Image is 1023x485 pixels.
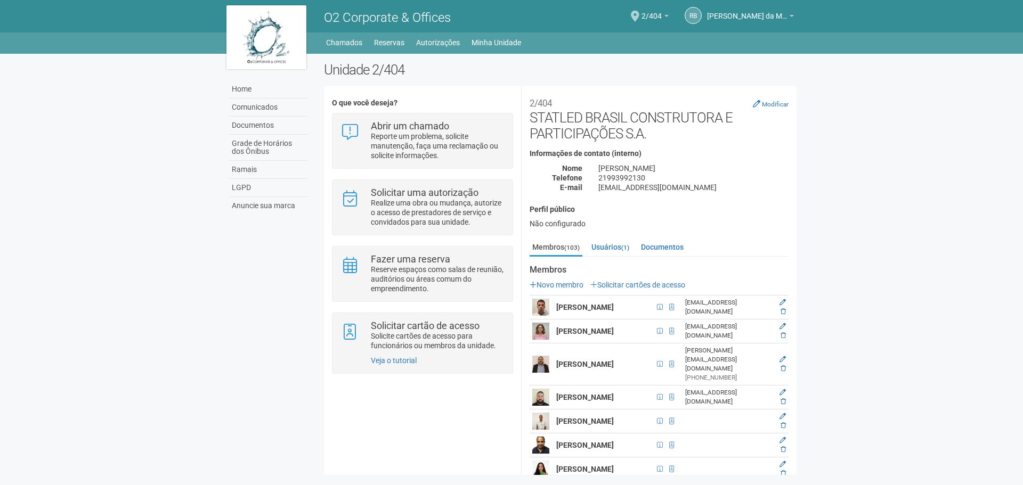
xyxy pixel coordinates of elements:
a: Usuários(1) [589,239,632,255]
a: Editar membro [780,389,786,396]
a: LGPD [229,179,308,197]
a: Excluir membro [781,332,786,339]
a: 2/404 [642,13,669,22]
a: Solicitar cartões de acesso [590,281,685,289]
span: O2 Corporate & Offices [324,10,451,25]
h4: O que você deseja? [332,99,513,107]
div: [PERSON_NAME][EMAIL_ADDRESS][DOMAIN_NAME] [685,346,772,373]
strong: [PERSON_NAME] [556,393,614,401]
a: Editar membro [780,299,786,306]
a: Veja o tutorial [371,356,417,365]
a: Excluir membro [781,422,786,429]
p: Realize uma obra ou mudança, autorize o acesso de prestadores de serviço e convidados para sua un... [371,198,505,227]
img: user.png [532,461,549,478]
strong: [PERSON_NAME] [556,417,614,425]
img: logo.jpg [226,5,306,69]
span: Raul Barrozo da Motta Junior [707,2,787,20]
div: [EMAIL_ADDRESS][DOMAIN_NAME] [685,388,772,406]
a: Excluir membro [781,308,786,315]
a: Ramais [229,161,308,179]
strong: Solicitar uma autorização [371,187,478,198]
a: Editar membro [780,437,786,444]
a: Excluir membro [781,470,786,477]
h4: Informações de contato (interno) [530,150,789,158]
strong: Nome [562,164,582,172]
p: Reporte um problema, solicite manutenção, faça uma reclamação ou solicite informações. [371,131,505,160]
div: [EMAIL_ADDRESS][DOMAIN_NAME] [685,298,772,316]
h2: Unidade 2/404 [324,62,797,78]
a: Modificar [753,100,789,108]
strong: [PERSON_NAME] [556,360,614,368]
a: Abrir um chamado Reporte um problema, solicite manutenção, faça uma reclamação ou solicite inform... [340,121,504,160]
strong: [PERSON_NAME] [556,303,614,311]
a: Editar membro [780,323,786,330]
span: 2/404 [642,2,662,20]
img: user.png [532,323,549,340]
a: Solicitar uma autorização Realize uma obra ou mudança, autorize o acesso de prestadores de serviç... [340,188,504,227]
div: 21993992130 [590,173,797,183]
strong: E-mail [560,183,582,192]
a: RB [685,7,702,24]
a: Excluir membro [781,365,786,372]
img: user.png [532,356,549,373]
a: Editar membro [780,356,786,363]
a: Editar membro [780,413,786,420]
strong: Telefone [552,174,582,182]
a: Editar membro [780,461,786,468]
a: Grade de Horários dos Ônibus [229,135,308,161]
img: user.png [532,389,549,406]
img: user.png [532,437,549,454]
small: (1) [621,244,629,251]
a: Autorizações [416,35,460,50]
strong: [PERSON_NAME] [556,465,614,473]
a: Minha Unidade [472,35,521,50]
a: Reservas [374,35,404,50]
strong: [PERSON_NAME] [556,441,614,449]
p: Solicite cartões de acesso para funcionários ou membros da unidade. [371,331,505,350]
a: Solicitar cartão de acesso Solicite cartões de acesso para funcionários ou membros da unidade. [340,321,504,350]
img: user.png [532,299,549,316]
a: Fazer uma reserva Reserve espaços como salas de reunião, auditórios ou áreas comum do empreendime... [340,254,504,293]
a: Membros(103) [530,239,582,257]
a: Excluir membro [781,398,786,405]
img: user.png [532,413,549,430]
strong: [PERSON_NAME] [556,327,614,335]
strong: Membros [530,265,789,275]
a: Anuncie sua marca [229,197,308,215]
div: [EMAIL_ADDRESS][DOMAIN_NAME] [685,322,772,340]
div: [EMAIL_ADDRESS][DOMAIN_NAME] [590,183,797,192]
a: Home [229,80,308,98]
div: [PERSON_NAME] [590,163,797,173]
a: Chamados [326,35,362,50]
strong: Solicitar cartão de acesso [371,320,480,331]
p: Reserve espaços como salas de reunião, auditórios ou áreas comum do empreendimento. [371,265,505,293]
h2: STATLED BRASIL CONSTRUTORA E PARTICIPAÇÕES S.A. [530,94,789,142]
a: Comunicados [229,98,308,117]
a: Novo membro [530,281,583,289]
strong: Abrir um chamado [371,120,449,131]
a: Documentos [229,117,308,135]
a: [PERSON_NAME] da Motta Junior [707,13,794,22]
small: 2/404 [530,98,552,109]
a: Documentos [638,239,686,255]
h4: Perfil público [530,205,789,213]
a: Excluir membro [781,446,786,453]
small: (103) [564,244,580,251]
div: [PHONE_NUMBER] [685,373,772,382]
div: Não configurado [530,219,789,228]
small: Modificar [762,101,789,108]
strong: Fazer uma reserva [371,253,450,265]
